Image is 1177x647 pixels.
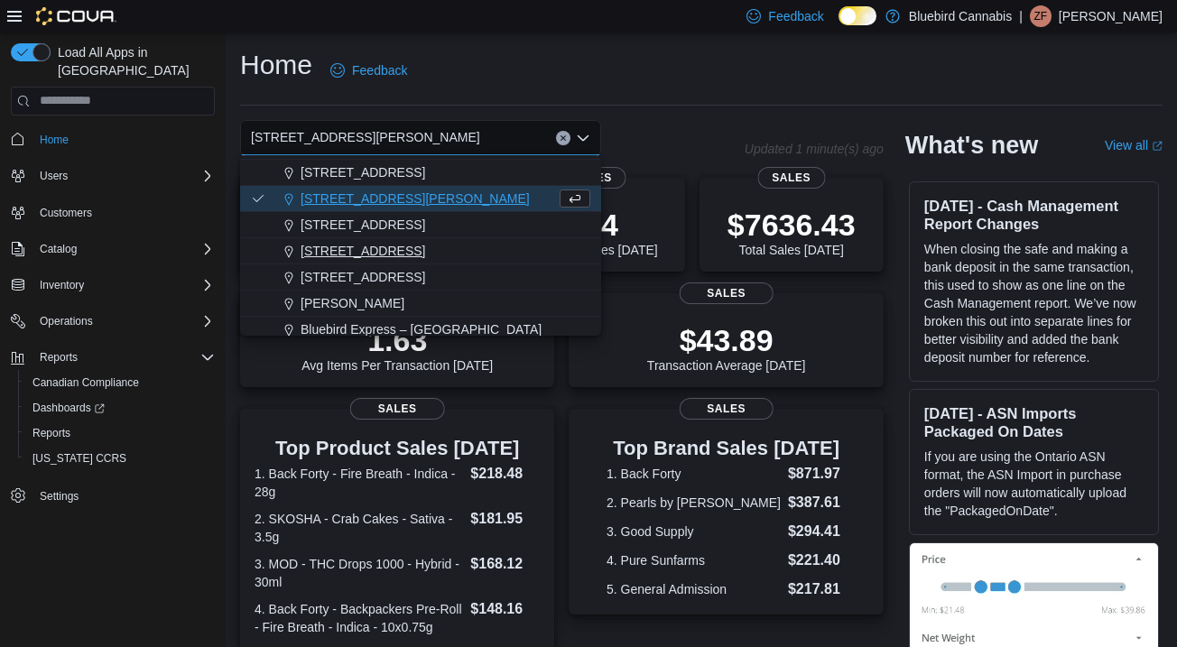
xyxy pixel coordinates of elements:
[25,448,134,469] a: [US_STATE] CCRS
[1105,138,1163,153] a: View allExternal link
[240,186,601,212] button: [STREET_ADDRESS][PERSON_NAME]
[607,551,781,569] dt: 4. Pure Sunfarms
[1152,141,1163,152] svg: External link
[40,242,77,256] span: Catalog
[576,131,590,145] button: Close list of options
[788,521,846,542] dd: $294.41
[255,600,463,636] dt: 4. Back Forty - Backpackers Pre-Roll - Fire Breath - Indica - 10x0.75g
[32,375,139,390] span: Canadian Compliance
[4,236,222,262] button: Catalog
[788,463,846,485] dd: $871.97
[18,395,222,421] a: Dashboards
[32,201,215,224] span: Customers
[301,320,542,338] span: Bluebird Express – [GEOGRAPHIC_DATA]
[40,314,93,328] span: Operations
[556,131,570,145] button: Clear input
[839,25,839,26] span: Dark Mode
[240,47,312,83] h1: Home
[40,133,69,147] span: Home
[4,126,222,153] button: Home
[470,598,540,620] dd: $148.16
[4,163,222,189] button: Users
[40,278,84,292] span: Inventory
[4,309,222,334] button: Operations
[1034,5,1048,27] span: ZF
[924,197,1144,233] h3: [DATE] - Cash Management Report Changes
[240,81,601,421] div: Choose from the following options
[32,274,91,296] button: Inventory
[255,465,463,501] dt: 1. Back Forty - Fire Breath - Indica - 28g
[924,240,1144,366] p: When closing the safe and making a bank deposit in the same transaction, this used to show as one...
[32,310,100,332] button: Operations
[240,238,601,264] button: [STREET_ADDRESS]
[4,482,222,508] button: Settings
[301,189,530,208] span: [STREET_ADDRESS][PERSON_NAME]
[40,489,79,504] span: Settings
[32,202,99,224] a: Customers
[32,238,215,260] span: Catalog
[25,397,215,419] span: Dashboards
[905,131,1038,160] h2: What's new
[679,282,774,304] span: Sales
[240,212,601,238] button: [STREET_ADDRESS]
[4,199,222,226] button: Customers
[745,142,884,156] p: Updated 1 minute(s) ago
[251,126,480,148] span: [STREET_ADDRESS][PERSON_NAME]
[788,550,846,571] dd: $221.40
[240,291,601,317] button: [PERSON_NAME]
[25,397,112,419] a: Dashboards
[32,426,70,440] span: Reports
[240,317,601,343] button: Bluebird Express – [GEOGRAPHIC_DATA]
[32,128,215,151] span: Home
[607,580,781,598] dt: 5. General Admission
[301,163,425,181] span: [STREET_ADDRESS]
[32,347,215,368] span: Reports
[352,61,407,79] span: Feedback
[647,322,806,373] div: Transaction Average [DATE]
[32,129,76,151] a: Home
[4,345,222,370] button: Reports
[32,238,84,260] button: Catalog
[36,7,116,25] img: Cova
[40,350,78,365] span: Reports
[607,522,781,541] dt: 3. Good Supply
[240,264,601,291] button: [STREET_ADDRESS]
[301,216,425,234] span: [STREET_ADDRESS]
[909,5,1012,27] p: Bluebird Cannabis
[51,43,215,79] span: Load All Apps in [GEOGRAPHIC_DATA]
[4,273,222,298] button: Inventory
[255,555,463,591] dt: 3. MOD - THC Drops 1000 - Hybrid - 30ml
[679,398,774,420] span: Sales
[25,422,78,444] a: Reports
[18,421,222,446] button: Reports
[25,372,146,393] a: Canadian Compliance
[470,508,540,530] dd: $181.95
[255,438,540,459] h3: Top Product Sales [DATE]
[240,160,601,186] button: [STREET_ADDRESS]
[32,484,215,506] span: Settings
[788,492,846,513] dd: $387.61
[924,404,1144,440] h3: [DATE] - ASN Imports Packaged On Dates
[32,401,105,415] span: Dashboards
[32,451,126,466] span: [US_STATE] CCRS
[301,242,425,260] span: [STREET_ADDRESS]
[350,398,445,420] span: Sales
[924,448,1144,520] p: If you are using the Ontario ASN format, the ASN Import in purchase orders will now automatically...
[757,167,825,189] span: Sales
[18,370,222,395] button: Canadian Compliance
[11,119,215,556] nav: Complex example
[470,553,540,575] dd: $168.12
[768,7,823,25] span: Feedback
[323,52,414,88] a: Feedback
[25,422,215,444] span: Reports
[607,465,781,483] dt: 1. Back Forty
[25,448,215,469] span: Washington CCRS
[32,165,215,187] span: Users
[728,207,856,243] p: $7636.43
[1059,5,1163,27] p: [PERSON_NAME]
[1019,5,1023,27] p: |
[647,322,806,358] p: $43.89
[32,165,75,187] button: Users
[301,322,493,373] div: Avg Items Per Transaction [DATE]
[607,494,781,512] dt: 2. Pearls by [PERSON_NAME]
